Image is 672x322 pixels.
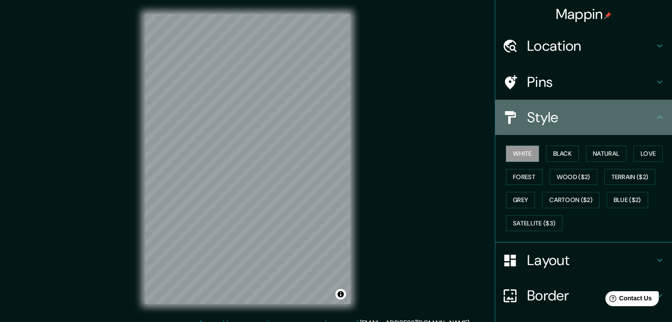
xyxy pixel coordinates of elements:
[335,289,346,300] button: Toggle attribution
[527,37,654,55] h4: Location
[506,215,562,232] button: Satellite ($3)
[506,169,543,185] button: Forest
[506,192,535,208] button: Grey
[550,169,597,185] button: Wood ($2)
[604,169,656,185] button: Terrain ($2)
[145,14,350,304] canvas: Map
[495,100,672,135] div: Style
[495,278,672,313] div: Border
[604,12,611,19] img: pin-icon.png
[527,73,654,91] h4: Pins
[556,5,612,23] h4: Mappin
[634,146,663,162] button: Love
[506,146,539,162] button: White
[546,146,579,162] button: Black
[593,288,662,312] iframe: Help widget launcher
[586,146,626,162] button: Natural
[527,251,654,269] h4: Layout
[495,28,672,64] div: Location
[607,192,648,208] button: Blue ($2)
[495,243,672,278] div: Layout
[527,287,654,304] h4: Border
[527,109,654,126] h4: Style
[495,64,672,100] div: Pins
[542,192,600,208] button: Cartoon ($2)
